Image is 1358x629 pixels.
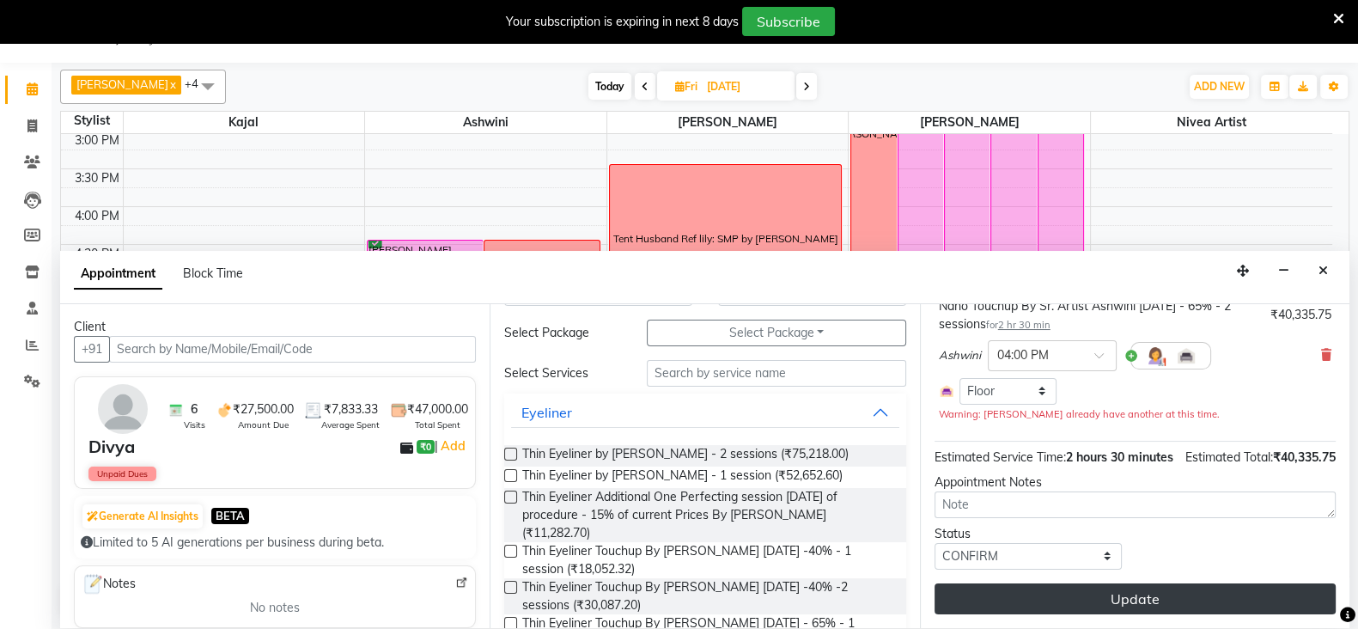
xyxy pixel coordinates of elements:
[191,400,198,418] span: 6
[607,112,849,133] span: [PERSON_NAME]
[76,77,168,91] span: [PERSON_NAME]
[324,400,378,418] span: ₹7,833.33
[1194,80,1245,93] span: ADD NEW
[417,440,435,454] span: ₹0
[1145,345,1166,366] img: Hairdresser.png
[1185,449,1273,465] span: Estimated Total:
[702,74,788,100] input: 2025-09-05
[81,534,469,552] div: Limited to 5 AI generations per business during beta.
[491,364,634,382] div: Select Services
[211,508,249,524] span: BETA
[935,583,1336,614] button: Update
[986,319,1050,331] small: for
[998,319,1050,331] span: 2 hr 30 min
[849,112,1090,133] span: [PERSON_NAME]
[71,169,123,187] div: 3:30 PM
[1176,345,1197,366] img: Interior.png
[522,578,892,614] span: Thin Eyeliner Touchup By [PERSON_NAME] [DATE] -40% -2 sessions (₹30,087.20)
[74,318,476,336] div: Client
[939,347,981,364] span: Ashwini
[74,336,110,363] button: +91
[511,397,898,428] button: Eyeliner
[939,408,1220,420] small: Warning: [PERSON_NAME] already have another at this time.
[407,400,468,418] span: ₹47,000.00
[742,7,835,36] button: Subscribe
[1311,258,1336,284] button: Close
[491,324,634,342] div: Select Package
[74,259,162,290] span: Appointment
[250,599,300,617] span: No notes
[238,418,289,431] span: Amount Due
[88,434,135,460] div: Divya
[935,473,1336,492] div: Appointment Notes
[438,436,468,456] a: Add
[1190,75,1249,99] button: ADD NEW
[415,418,460,431] span: Total Spent
[612,231,837,247] div: Tent Husband Ref lily: SMP by [PERSON_NAME]
[61,112,123,130] div: Stylist
[939,383,954,399] img: Interior.png
[368,241,483,425] div: [PERSON_NAME], 04:30 PM-07:00 PM, Nano Touchup By Sr. Artist Ashwini [DATE] - 65% - 2 sessions
[935,525,1123,543] div: Status
[647,320,906,346] button: Select Package
[98,384,148,434] img: avatar
[521,402,572,423] div: Eyeliner
[1066,449,1173,465] span: 2 hours 30 minutes
[522,488,892,542] span: Thin Eyeliner Additional One Perfecting session [DATE] of procedure - 15% of current Prices By [P...
[1091,112,1332,133] span: Nivea Artist
[71,131,123,150] div: 3:00 PM
[671,80,702,93] span: Fri
[365,112,606,133] span: Ashwini
[939,297,1264,333] div: Nano Touchup By Sr. Artist Ashwini [DATE] - 65% - 2 sessions
[71,207,123,225] div: 4:00 PM
[82,573,136,595] span: Notes
[588,73,631,100] span: Today
[935,449,1066,465] span: Estimated Service Time:
[82,504,203,528] button: Generate AI Insights
[435,436,468,456] span: |
[185,76,211,90] span: +4
[1273,449,1336,465] span: ₹40,335.75
[71,245,123,263] div: 4:30 PM
[184,418,205,431] span: Visits
[109,336,476,363] input: Search by Name/Mobile/Email/Code
[233,400,294,418] span: ₹27,500.00
[522,445,849,467] span: Thin Eyeliner by [PERSON_NAME] - 2 sessions (₹75,218.00)
[522,467,843,488] span: Thin Eyeliner by [PERSON_NAME] - 1 session (₹52,652.60)
[647,360,906,387] input: Search by service name
[183,266,243,281] span: Block Time
[124,112,365,133] span: Kajal
[168,77,176,91] a: x
[522,542,892,578] span: Thin Eyeliner Touchup By [PERSON_NAME] [DATE] -40% - 1 session (₹18,052.32)
[506,13,739,31] div: Your subscription is expiring in next 8 days
[1270,306,1331,324] div: ₹40,335.75
[88,467,156,481] span: Unpaid Dues
[321,418,380,431] span: Average Spent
